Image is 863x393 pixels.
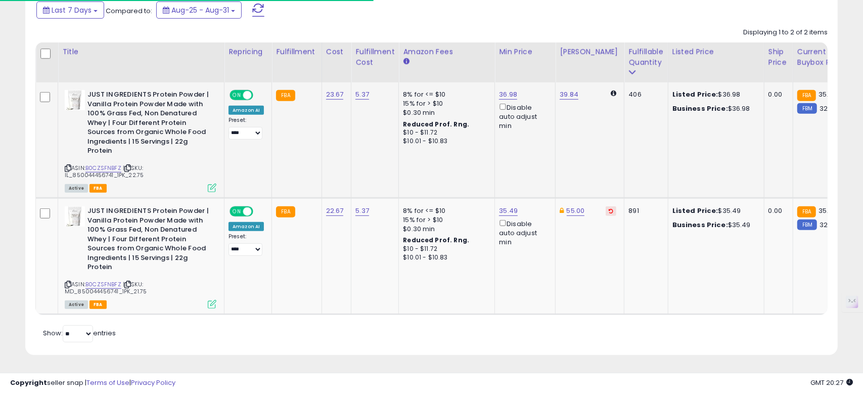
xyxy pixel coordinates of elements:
div: Preset: [229,117,264,140]
div: Min Price [499,47,551,57]
b: JUST INGREDIENTS Protein Powder | Vanilla Protein Powder Made with 100% Grass Fed, Non Denatured ... [87,206,210,275]
div: $0.30 min [403,108,487,117]
span: ON [231,207,243,216]
i: This overrides the store level Dynamic Max Price for this listing [560,207,564,214]
img: 41xIEw+ogTL._SL40_.jpg [65,90,85,110]
span: | SKU: MD_850044456741_1PK_21.75 [65,280,147,295]
span: ON [231,91,243,100]
span: Show: entries [43,328,116,338]
a: 23.67 [326,90,344,100]
small: FBM [797,103,817,114]
a: 36.98 [499,90,517,100]
div: 0.00 [768,90,785,99]
div: Fulfillment Cost [355,47,394,68]
small: FBA [797,90,816,101]
b: Business Price: [672,104,728,113]
a: 39.84 [560,90,578,100]
span: 35.06 [819,90,837,99]
div: Listed Price [672,47,760,57]
button: Last 7 Days [36,2,104,19]
div: $10 - $11.72 [403,128,487,137]
div: 891 [628,206,660,215]
a: 55.00 [567,206,585,216]
div: $10.01 - $10.83 [403,253,487,262]
div: Preset: [229,233,264,256]
span: OFF [252,207,268,216]
div: Amazon AI [229,106,264,115]
div: Ship Price [768,47,789,68]
span: 32.99 [820,220,838,230]
span: All listings currently available for purchase on Amazon [65,184,88,193]
span: 35.06 [819,206,837,215]
a: Privacy Policy [131,378,175,387]
a: 5.37 [355,206,369,216]
span: OFF [252,91,268,100]
small: FBA [276,90,295,101]
b: Reduced Prof. Rng. [403,236,469,244]
b: JUST INGREDIENTS Protein Powder | Vanilla Protein Powder Made with 100% Grass Fed, Non Denatured ... [87,90,210,158]
div: ASIN: [65,206,216,308]
div: $35.49 [672,221,756,230]
a: 5.37 [355,90,369,100]
div: Cost [326,47,347,57]
span: All listings currently available for purchase on Amazon [65,300,88,309]
img: 41xIEw+ogTL._SL40_.jpg [65,206,85,227]
b: Listed Price: [672,206,718,215]
div: $36.98 [672,104,756,113]
span: 32.99 [820,104,838,113]
div: Displaying 1 to 2 of 2 items [743,28,828,37]
div: 15% for > $10 [403,99,487,108]
div: Title [62,47,220,57]
b: Business Price: [672,220,728,230]
small: FBA [276,206,295,217]
div: seller snap | | [10,378,175,388]
a: Terms of Use [86,378,129,387]
div: $10.01 - $10.83 [403,137,487,146]
small: FBA [797,206,816,217]
a: 35.49 [499,206,518,216]
span: Aug-25 - Aug-31 [171,5,229,15]
button: Aug-25 - Aug-31 [156,2,242,19]
span: 2025-09-8 20:27 GMT [810,378,853,387]
div: 8% for <= $10 [403,90,487,99]
span: | SKU: IL_850044456741_1PK_22.75 [65,164,144,179]
div: Fulfillment [276,47,317,57]
span: Last 7 Days [52,5,92,15]
span: FBA [89,184,107,193]
a: B0CZSFNBFZ [85,280,121,289]
a: B0CZSFNBFZ [85,164,121,172]
small: Amazon Fees. [403,57,409,66]
div: $10 - $11.72 [403,245,487,253]
div: $0.30 min [403,225,487,234]
div: Amazon Fees [403,47,490,57]
a: 22.67 [326,206,344,216]
div: ASIN: [65,90,216,191]
div: 406 [628,90,660,99]
div: Fulfillable Quantity [628,47,663,68]
span: Compared to: [106,6,152,16]
div: [PERSON_NAME] [560,47,620,57]
span: FBA [89,300,107,309]
small: FBM [797,220,817,230]
div: $35.49 [672,206,756,215]
div: 15% for > $10 [403,215,487,225]
div: $36.98 [672,90,756,99]
strong: Copyright [10,378,47,387]
div: Current Buybox Price [797,47,849,68]
b: Listed Price: [672,90,718,99]
div: Amazon AI [229,222,264,231]
div: Disable auto adjust min [499,218,548,247]
div: Repricing [229,47,267,57]
b: Reduced Prof. Rng. [403,120,469,128]
div: Disable auto adjust min [499,102,548,130]
div: 0.00 [768,206,785,215]
i: Revert to store-level Dynamic Max Price [609,208,613,213]
div: 8% for <= $10 [403,206,487,215]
